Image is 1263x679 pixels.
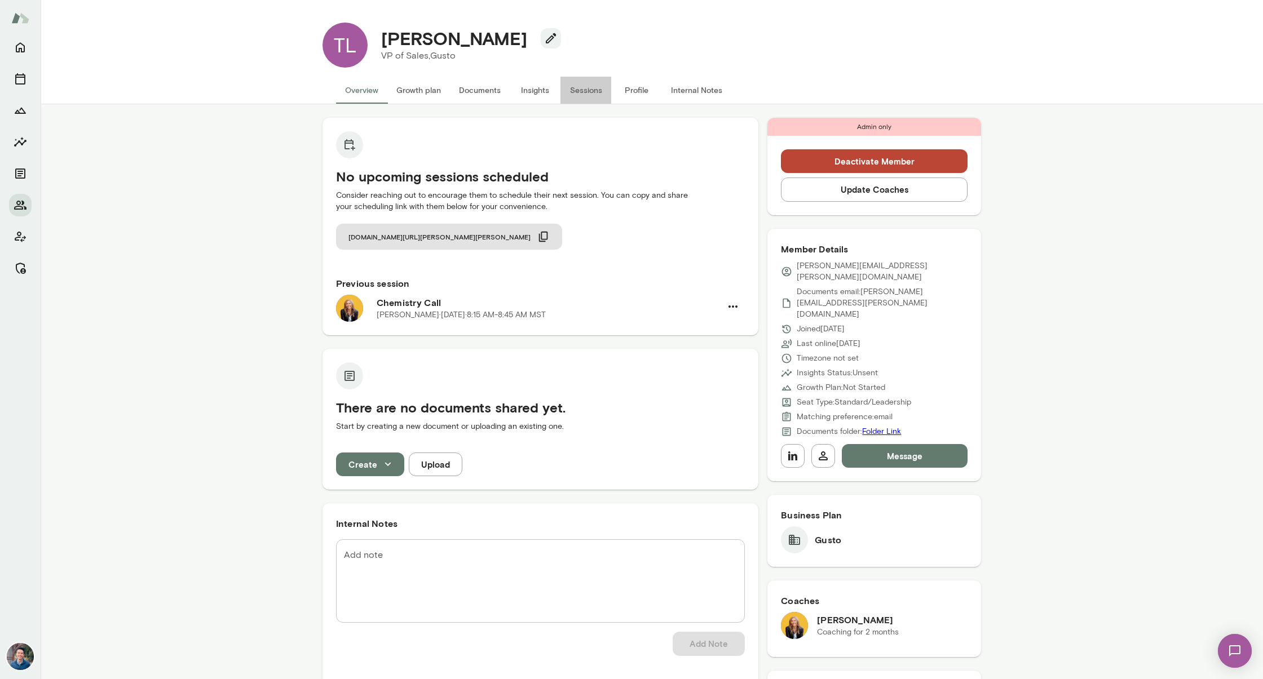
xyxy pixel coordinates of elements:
button: Home [9,36,32,59]
span: [DOMAIN_NAME][URL][PERSON_NAME][PERSON_NAME] [348,232,531,241]
button: Profile [611,77,662,104]
button: Sessions [560,77,611,104]
h4: [PERSON_NAME] [381,28,527,49]
p: [PERSON_NAME] · [DATE] · 8:15 AM-8:45 AM MST [377,309,546,321]
button: [DOMAIN_NAME][URL][PERSON_NAME][PERSON_NAME] [336,224,562,250]
button: Documents [9,162,32,185]
button: Insights [9,131,32,153]
h6: Internal Notes [336,517,745,530]
h6: Chemistry Call [377,296,721,309]
a: Folder Link [862,427,901,436]
h5: There are no documents shared yet. [336,398,745,416]
button: Members [9,194,32,216]
h6: [PERSON_NAME] [817,613,899,627]
button: Message [842,444,968,468]
p: Seat Type: Standard/Leadership [797,397,911,408]
h6: Business Plan [781,508,968,522]
div: Admin only [767,118,981,136]
h6: Member Details [781,242,968,256]
p: Consider reaching out to encourage them to schedule their next session. You can copy and share yo... [336,190,745,212]
button: Upload [409,452,462,476]
img: Mento [11,7,29,29]
p: VP of Sales, Gusto [381,49,552,63]
p: Coaching for 2 months [817,627,899,638]
button: Update Coaches [781,177,968,201]
button: Overview [336,77,387,104]
button: Documents [450,77,510,104]
h5: No upcoming sessions scheduled [336,167,745,185]
h6: Coaches [781,594,968,607]
p: Growth Plan: Not Started [797,382,885,393]
h6: Previous session [336,277,745,290]
p: Matching preference: email [797,411,893,423]
p: Documents email: [PERSON_NAME][EMAIL_ADDRESS][PERSON_NAME][DOMAIN_NAME] [797,286,968,320]
img: Alex Yu [7,643,34,670]
button: Insights [510,77,560,104]
button: Growth plan [387,77,450,104]
button: Manage [9,257,32,279]
p: Insights Status: Unsent [797,367,878,379]
button: Sessions [9,68,32,90]
p: Start by creating a new document or uploading an existing one. [336,421,745,432]
p: Timezone not set [797,353,859,364]
button: Client app [9,225,32,248]
button: Internal Notes [662,77,731,104]
p: Documents folder: [797,426,901,437]
button: Deactivate Member [781,149,968,173]
button: Create [336,452,404,476]
h6: Gusto [815,533,841,547]
p: Joined [DATE] [797,323,845,335]
div: TL [323,23,368,68]
img: Leah Beltz [781,612,808,639]
p: [PERSON_NAME][EMAIL_ADDRESS][PERSON_NAME][DOMAIN_NAME] [797,260,968,283]
button: Growth Plan [9,99,32,122]
p: Last online [DATE] [797,338,860,349]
